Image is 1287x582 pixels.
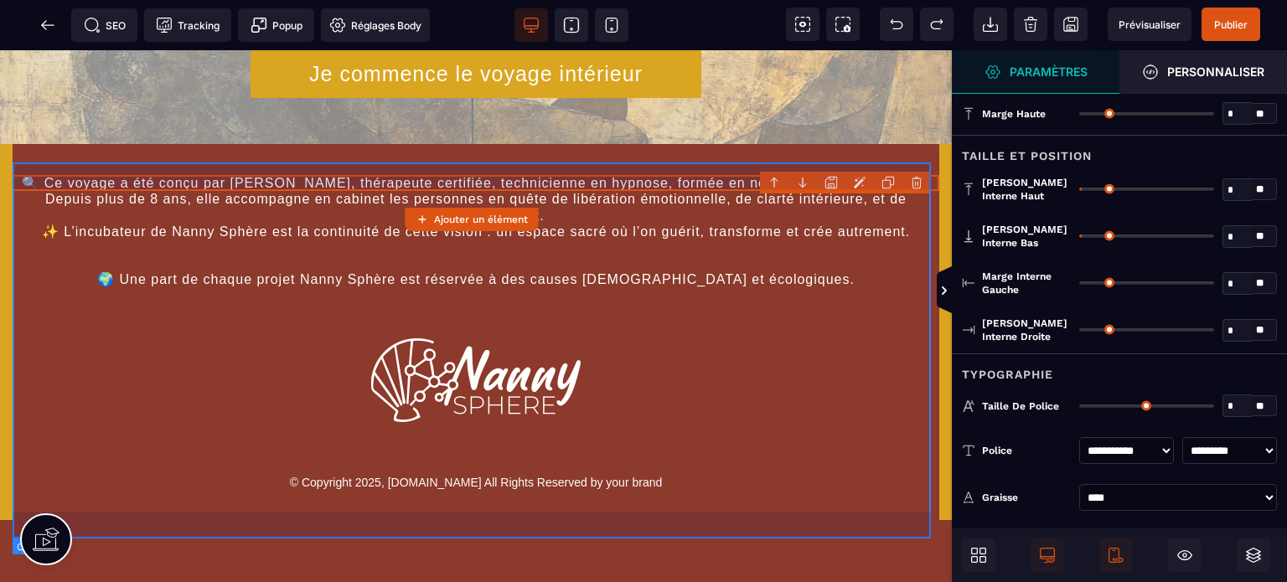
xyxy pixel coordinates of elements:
[1214,18,1248,31] span: Publier
[786,8,819,41] span: Voir les composants
[1010,65,1088,78] strong: Paramètres
[826,8,860,41] span: Capture d'écran
[238,8,314,42] span: Créer une alerte modale
[982,107,1046,121] span: Marge haute
[982,176,1071,203] span: [PERSON_NAME] interne haut
[1099,538,1133,572] span: Afficher le mobile
[1119,18,1181,31] span: Prévisualiser
[1167,65,1264,78] strong: Personnaliser
[156,17,220,33] span: Tracking
[952,353,1287,384] div: Typographie
[1202,8,1260,41] span: Enregistrer le contenu
[144,8,231,42] span: Code de suivi
[1237,538,1270,572] span: Ouvrir les calques
[982,223,1071,250] span: [PERSON_NAME] interne bas
[321,8,430,42] span: Favicon
[13,173,939,189] div: ✨ L’incubateur de Nanny Sphère est la continuité de cette vision : un espace sacré où l’on guérit...
[329,17,421,33] span: Réglages Body
[13,221,939,237] div: 🌍 Une part de chaque projet Nanny Sphère est réservée à des causes [DEMOGRAPHIC_DATA] et écologiq...
[952,266,969,317] span: Afficher les vues
[1031,538,1064,572] span: Afficher le desktop
[1119,50,1287,94] span: Ouvrir le gestionnaire de styles
[962,538,995,572] span: Ouvrir les blocs
[405,208,538,231] button: Ajouter un élément
[434,214,528,225] strong: Ajouter un élément
[595,8,628,42] span: Voir mobile
[84,17,126,33] span: SEO
[952,135,1287,166] div: Taille et position
[1108,8,1191,41] span: Aperçu
[982,442,1071,459] div: Police
[251,17,302,33] span: Popup
[920,8,954,41] span: Rétablir
[13,125,939,141] div: 🔍 Ce voyage a été conçu par [PERSON_NAME], thérapeute certifiée, technicienne en hypnose, formée ...
[880,8,913,41] span: Défaire
[952,50,1119,94] span: Ouvrir le gestionnaire de styles
[1054,8,1088,41] span: Enregistrer
[982,270,1071,296] span: Marge interne gauche
[982,489,1071,506] div: Graisse
[371,288,581,372] img: 62b4af555c64ac5057d25c2f8e90ebff_logo_nanny_full_bl_1.png
[71,8,137,42] span: Métadata SEO
[982,399,1059,413] span: Taille de police
[982,317,1071,343] span: [PERSON_NAME] interne droite
[1168,538,1202,572] span: Masquer le bloc
[555,8,588,42] span: Voir tablette
[13,141,939,173] div: Depuis plus de 8 ans, elle accompagne en cabinet les personnes en quête de libération émotionnell...
[31,8,65,42] span: Retour
[1014,8,1047,41] span: Nettoyage
[974,8,1007,41] span: Importer
[514,8,548,42] span: Voir bureau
